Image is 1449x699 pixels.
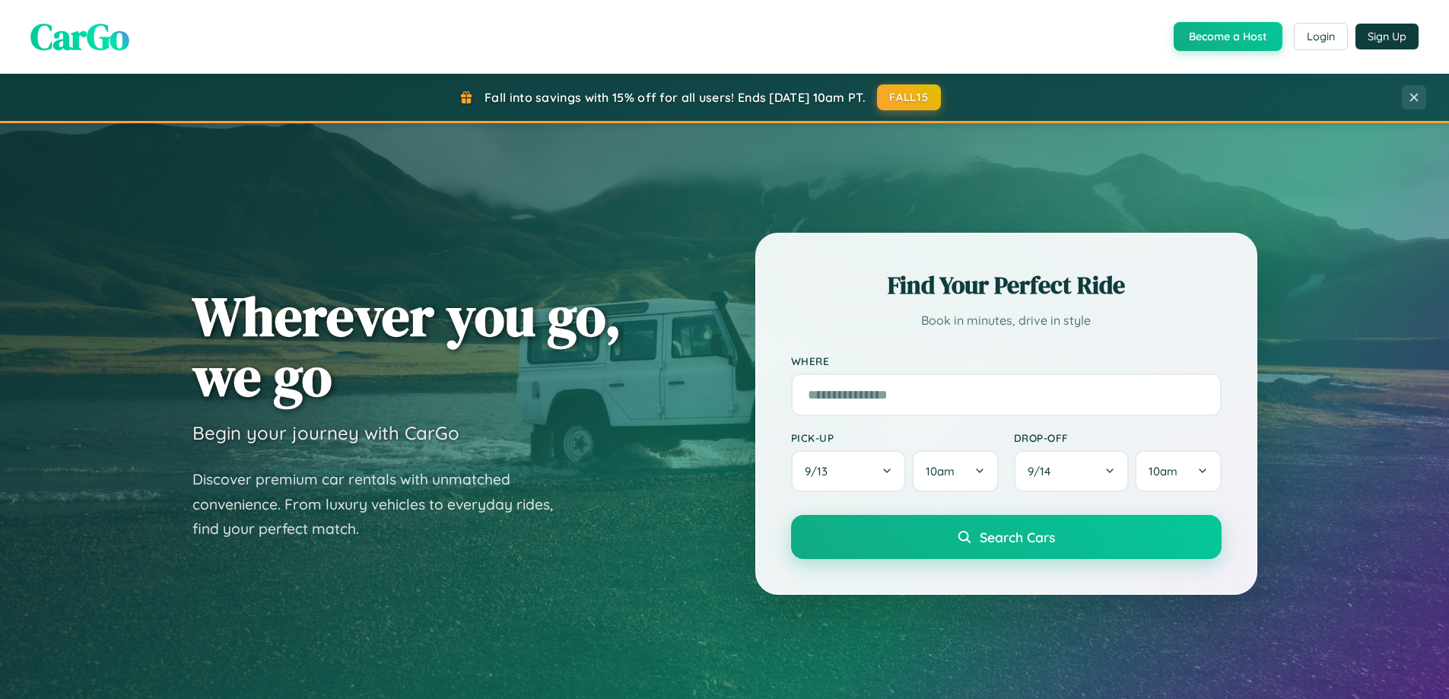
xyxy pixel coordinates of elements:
[805,464,835,478] span: 9 / 13
[791,354,1222,367] label: Where
[1174,22,1282,51] button: Become a Host
[192,421,459,444] h3: Begin your journey with CarGo
[791,268,1222,302] h2: Find Your Perfect Ride
[1014,431,1222,444] label: Drop-off
[1355,24,1419,49] button: Sign Up
[30,11,129,62] span: CarGo
[980,529,1055,545] span: Search Cars
[1028,464,1058,478] span: 9 / 14
[912,450,998,492] button: 10am
[1149,464,1177,478] span: 10am
[791,431,999,444] label: Pick-up
[192,467,573,542] p: Discover premium car rentals with unmatched convenience. From luxury vehicles to everyday rides, ...
[926,464,955,478] span: 10am
[791,450,907,492] button: 9/13
[1014,450,1130,492] button: 9/14
[791,310,1222,332] p: Book in minutes, drive in style
[485,90,866,105] span: Fall into savings with 15% off for all users! Ends [DATE] 10am PT.
[192,286,621,406] h1: Wherever you go, we go
[1135,450,1221,492] button: 10am
[791,515,1222,559] button: Search Cars
[1294,23,1348,50] button: Login
[877,84,941,110] button: FALL15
